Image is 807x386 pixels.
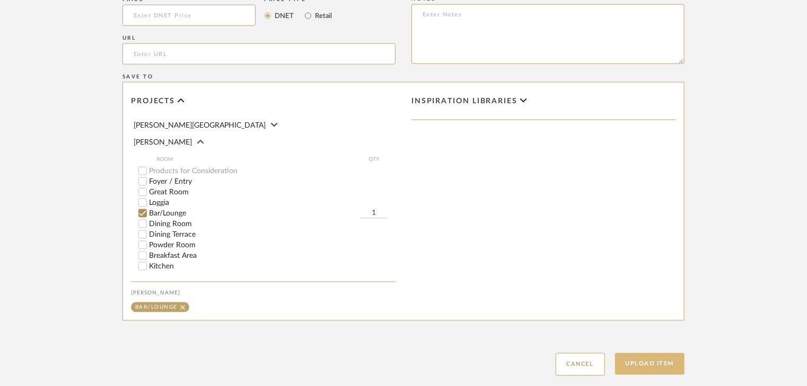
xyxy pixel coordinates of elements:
[411,97,517,106] span: Inspiration libraries
[134,122,266,129] span: [PERSON_NAME][GEOGRAPHIC_DATA]
[265,5,332,26] mat-radio-group: Select price type
[131,290,396,297] div: [PERSON_NAME]
[361,155,387,164] span: QTY
[149,241,396,249] label: Powder Room
[122,5,256,26] input: Enter DNET Price
[149,199,396,207] label: Loggia
[615,353,685,375] button: Upload Item
[122,35,396,41] div: URL
[556,353,605,376] button: Cancel
[274,10,294,22] label: DNET
[122,74,685,80] div: Save To
[134,139,192,146] span: [PERSON_NAME]
[131,97,175,106] span: Projects
[156,155,361,164] span: ROOM
[122,43,396,65] input: Enter URL
[149,210,361,217] label: Bar/Lounge
[149,252,396,259] label: Breakfast Area
[149,220,396,228] label: Dining Room
[149,188,396,196] label: Great Room
[149,231,396,238] label: Dining Terrace
[314,10,332,22] label: Retail
[149,263,396,270] label: Kitchen
[149,178,396,185] label: Foyer / Entry
[135,305,178,310] div: Bar/Lounge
